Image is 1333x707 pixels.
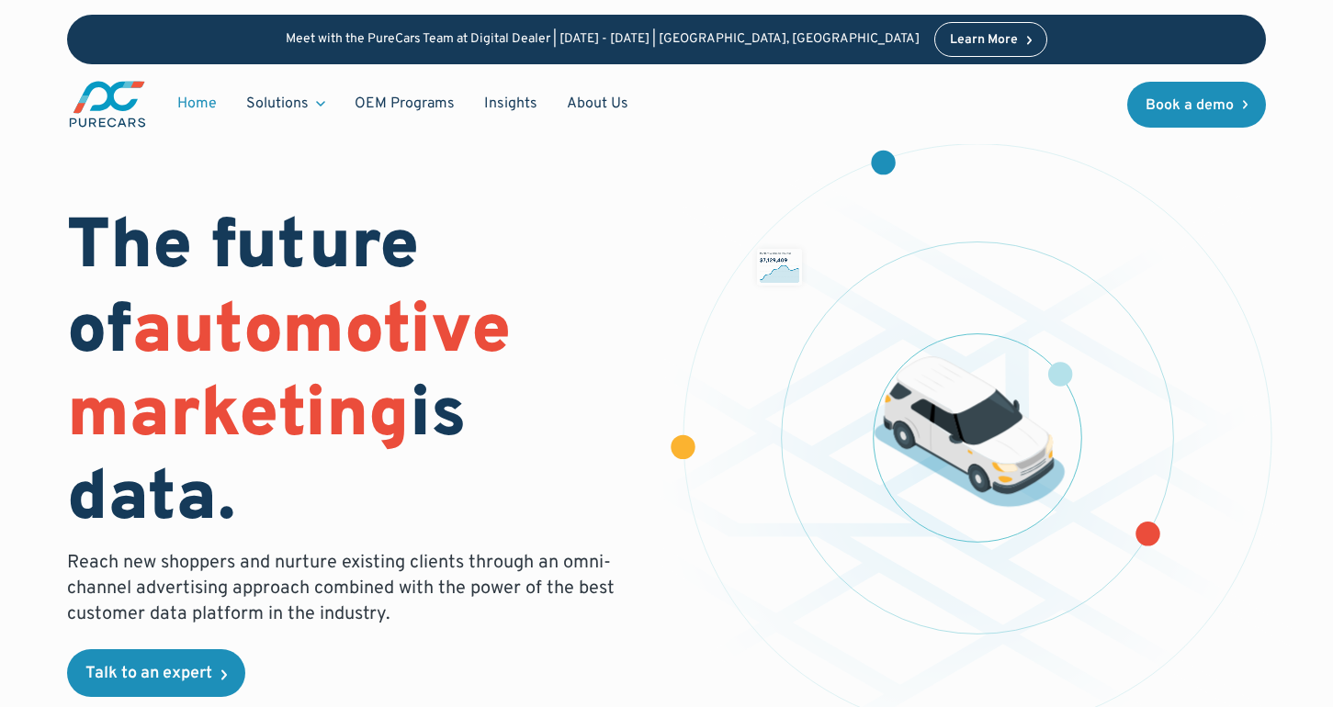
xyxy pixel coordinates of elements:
[246,94,309,114] div: Solutions
[67,79,148,129] img: purecars logo
[1127,82,1267,128] a: Book a demo
[340,86,469,121] a: OEM Programs
[757,249,802,285] img: chart showing monthly dealership revenue of $7m
[934,22,1048,57] a: Learn More
[163,86,232,121] a: Home
[469,86,552,121] a: Insights
[950,34,1018,47] div: Learn More
[67,289,511,461] span: automotive marketing
[67,550,626,627] p: Reach new shoppers and nurture existing clients through an omni-channel advertising approach comb...
[1146,98,1234,113] div: Book a demo
[232,86,340,121] div: Solutions
[67,208,645,543] h1: The future of is data.
[286,32,920,48] p: Meet with the PureCars Team at Digital Dealer | [DATE] - [DATE] | [GEOGRAPHIC_DATA], [GEOGRAPHIC_...
[85,666,212,682] div: Talk to an expert
[552,86,643,121] a: About Us
[67,79,148,129] a: main
[875,356,1066,507] img: illustration of a vehicle
[67,649,245,697] a: Talk to an expert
